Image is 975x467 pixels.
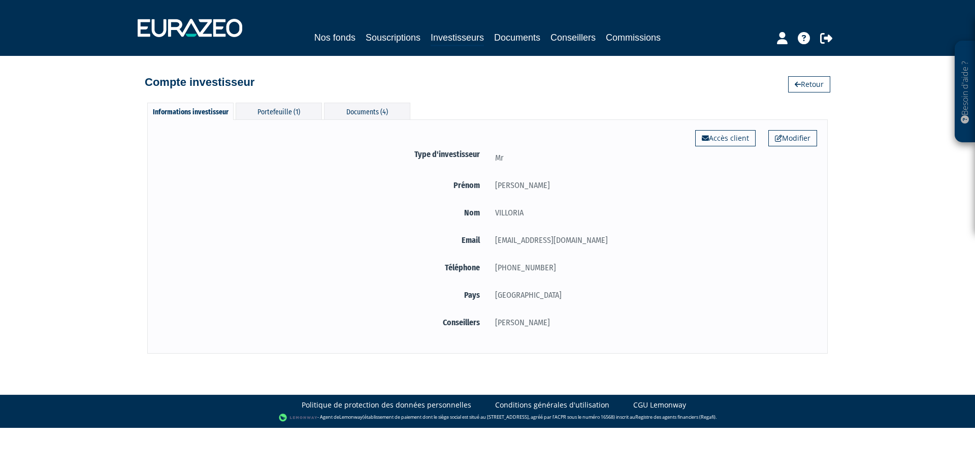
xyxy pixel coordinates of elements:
div: [GEOGRAPHIC_DATA] [487,289,817,301]
label: Email [158,234,487,246]
p: Besoin d'aide ? [959,46,971,138]
a: Retour [788,76,830,92]
div: [PERSON_NAME] [487,179,817,192]
a: Modifier [768,130,817,146]
a: Lemonway [339,414,363,421]
div: Documents (4) [324,103,410,119]
div: Portefeuille (1) [236,103,322,119]
a: Politique de protection des données personnelles [302,400,471,410]
img: logo-lemonway.png [279,413,318,423]
a: Conditions générales d'utilisation [495,400,609,410]
label: Type d'investisseur [158,148,487,161]
div: [EMAIL_ADDRESS][DOMAIN_NAME] [487,234,817,246]
a: Commissions [606,30,661,45]
label: Nom [158,206,487,219]
a: Registre des agents financiers (Regafi) [635,414,716,421]
label: Prénom [158,179,487,192]
label: Téléphone [158,261,487,274]
div: Mr [487,151,817,164]
div: Informations investisseur [147,103,234,120]
div: [PHONE_NUMBER] [487,261,817,274]
a: Souscriptions [366,30,420,45]
a: Investisseurs [431,30,484,46]
label: Conseillers [158,316,487,329]
div: VILLORIA [487,206,817,219]
img: 1732889491-logotype_eurazeo_blanc_rvb.png [138,19,242,37]
a: Documents [494,30,540,45]
a: CGU Lemonway [633,400,686,410]
div: [PERSON_NAME] [487,316,817,329]
a: Accès client [695,130,756,146]
a: Nos fonds [314,30,355,45]
h4: Compte investisseur [145,76,254,88]
div: - Agent de (établissement de paiement dont le siège social est situé au [STREET_ADDRESS], agréé p... [10,413,965,423]
a: Conseillers [550,30,596,45]
label: Pays [158,289,487,301]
